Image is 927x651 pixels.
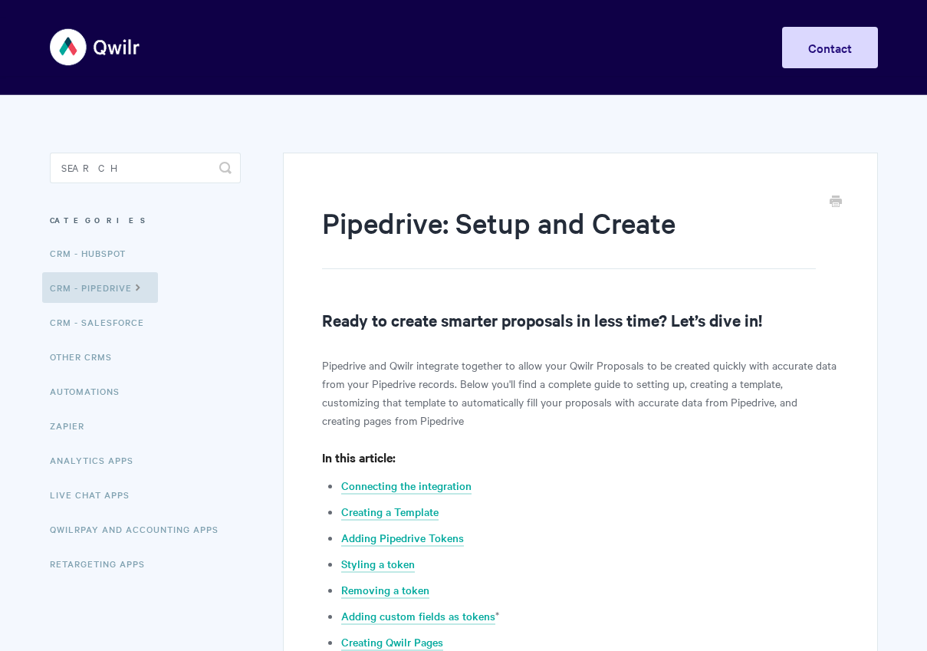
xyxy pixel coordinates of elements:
[341,634,443,651] a: Creating Qwilr Pages
[50,548,156,579] a: Retargeting Apps
[341,582,429,599] a: Removing a token
[50,153,241,183] input: Search
[782,27,878,68] a: Contact
[341,530,464,547] a: Adding Pipedrive Tokens
[341,478,472,495] a: Connecting the integration
[322,203,815,269] h1: Pipedrive: Setup and Create
[42,272,158,303] a: CRM - Pipedrive
[830,194,842,211] a: Print this Article
[50,514,230,544] a: QwilrPay and Accounting Apps
[50,307,156,337] a: CRM - Salesforce
[341,556,415,573] a: Styling a token
[50,445,145,475] a: Analytics Apps
[341,504,439,521] a: Creating a Template
[322,356,838,429] p: Pipedrive and Qwilr integrate together to allow your Qwilr Proposals to be created quickly with a...
[50,410,96,441] a: Zapier
[50,206,241,234] h3: Categories
[50,238,137,268] a: CRM - HubSpot
[341,608,495,625] a: Adding custom fields as tokens
[50,18,141,76] img: Qwilr Help Center
[50,341,123,372] a: Other CRMs
[50,479,141,510] a: Live Chat Apps
[322,448,838,467] h4: In this article:
[322,307,838,332] h2: Ready to create smarter proposals in less time? Let’s dive in!
[50,376,131,406] a: Automations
